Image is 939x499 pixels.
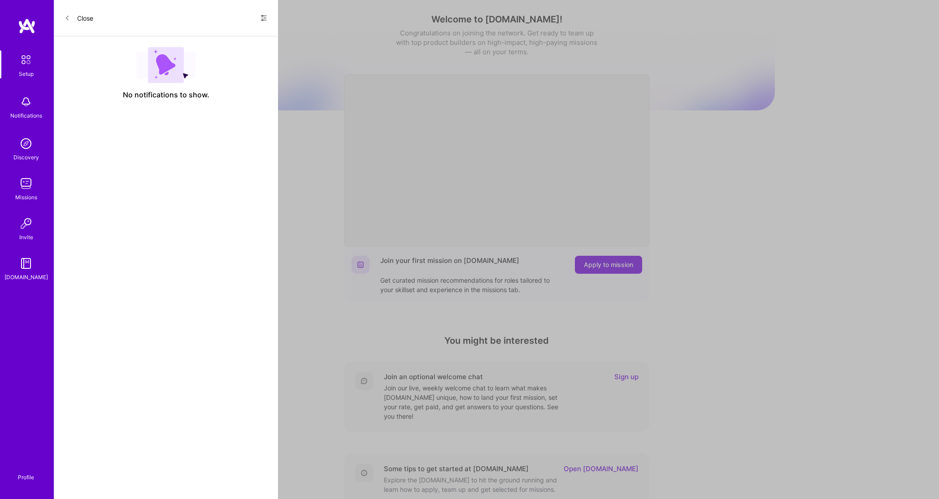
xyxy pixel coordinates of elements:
[17,135,35,153] img: discovery
[65,11,93,25] button: Close
[17,175,35,193] img: teamwork
[123,90,209,100] span: No notifications to show.
[18,18,36,34] img: logo
[15,193,37,202] div: Missions
[17,93,35,111] img: bell
[10,111,42,120] div: Notifications
[136,47,196,83] img: empty
[13,153,39,162] div: Discovery
[19,232,33,242] div: Invite
[15,463,37,481] a: Profile
[4,272,48,282] div: [DOMAIN_NAME]
[18,473,34,481] div: Profile
[17,254,35,272] img: guide book
[17,214,35,232] img: Invite
[19,69,34,79] div: Setup
[17,50,35,69] img: setup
